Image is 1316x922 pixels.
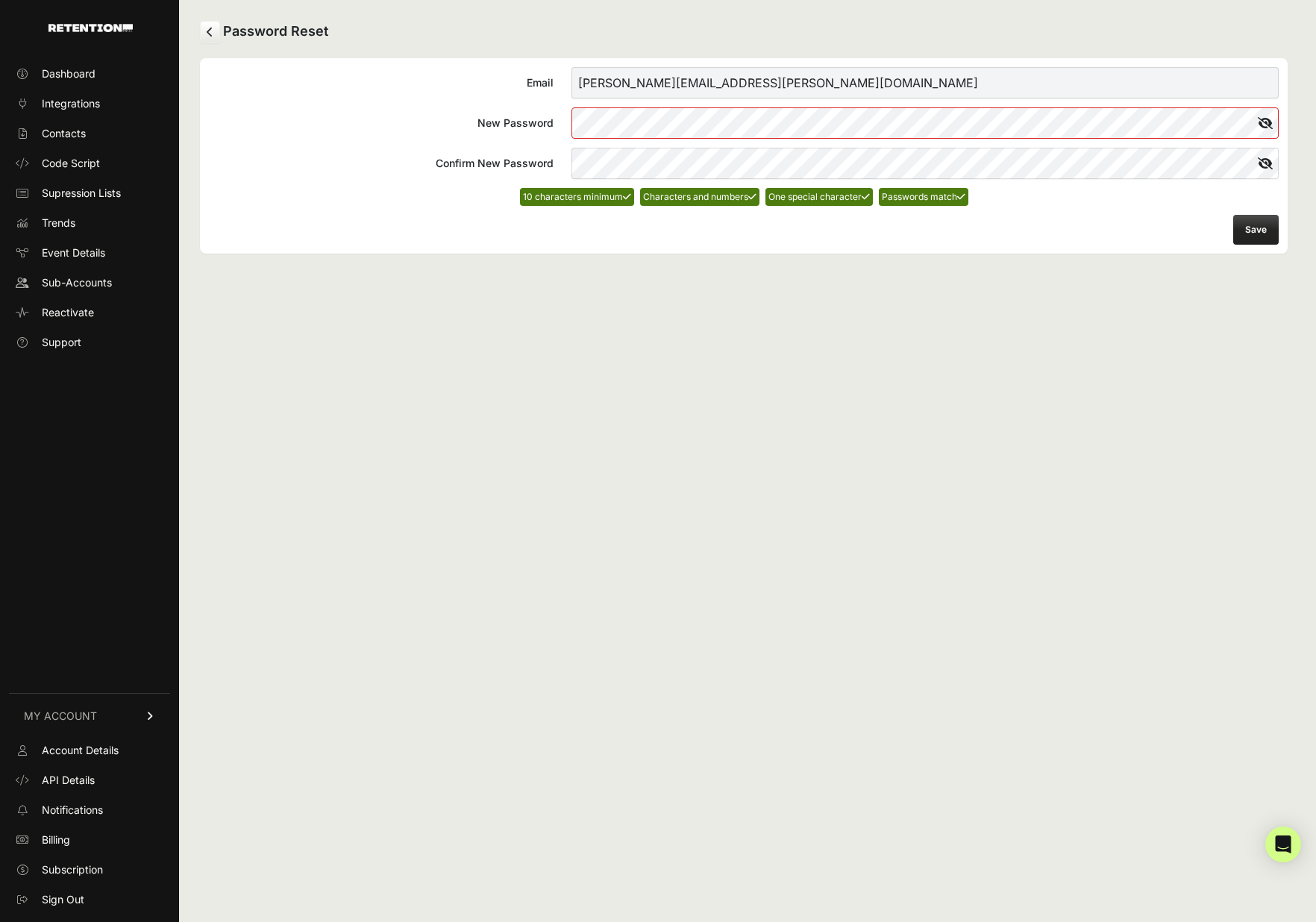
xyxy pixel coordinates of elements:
a: Sign Out [9,888,170,912]
a: Notifications [9,798,170,822]
a: Integrations [9,92,170,116]
div: Email [209,75,554,90]
input: Confirm New Password [571,148,1279,179]
li: One special character [765,188,873,206]
img: Retention.com [48,24,133,32]
a: Event Details [9,241,170,265]
a: Support [9,330,170,354]
h2: Password Reset [200,21,1288,43]
a: Dashboard [9,62,170,86]
a: MY ACCOUNT [9,693,170,738]
a: Supression Lists [9,181,170,205]
span: MY ACCOUNT [24,709,97,724]
input: New Password [571,107,1279,139]
li: Passwords match [879,188,968,206]
a: Account Details [9,738,170,762]
span: Sign Out [42,892,84,907]
a: Sub-Accounts [9,271,170,295]
input: Email [571,67,1279,98]
a: Code Script [9,151,170,175]
span: Code Script [42,156,100,171]
a: Contacts [9,122,170,145]
a: Billing [9,828,170,852]
span: Integrations [42,96,100,111]
span: Contacts [42,126,86,141]
span: Event Details [42,245,105,260]
a: Subscription [9,858,170,882]
span: Support [42,335,81,350]
li: 10 characters minimum [520,188,634,206]
span: Billing [42,832,70,847]
a: API Details [9,768,170,792]
button: Save [1233,215,1279,245]
a: Trends [9,211,170,235]
a: Reactivate [9,301,170,324]
span: Sub-Accounts [42,275,112,290]
span: Account Details [42,743,119,758]
span: Trends [42,216,75,230]
span: Supression Lists [42,186,121,201]
span: Subscription [42,862,103,877]
span: Dashboard [42,66,95,81]
span: Notifications [42,803,103,818]
div: Open Intercom Messenger [1265,827,1301,862]
li: Characters and numbers [640,188,759,206]
span: API Details [42,773,95,788]
div: Confirm New Password [209,156,554,171]
span: Reactivate [42,305,94,320]
div: New Password [209,116,554,131]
